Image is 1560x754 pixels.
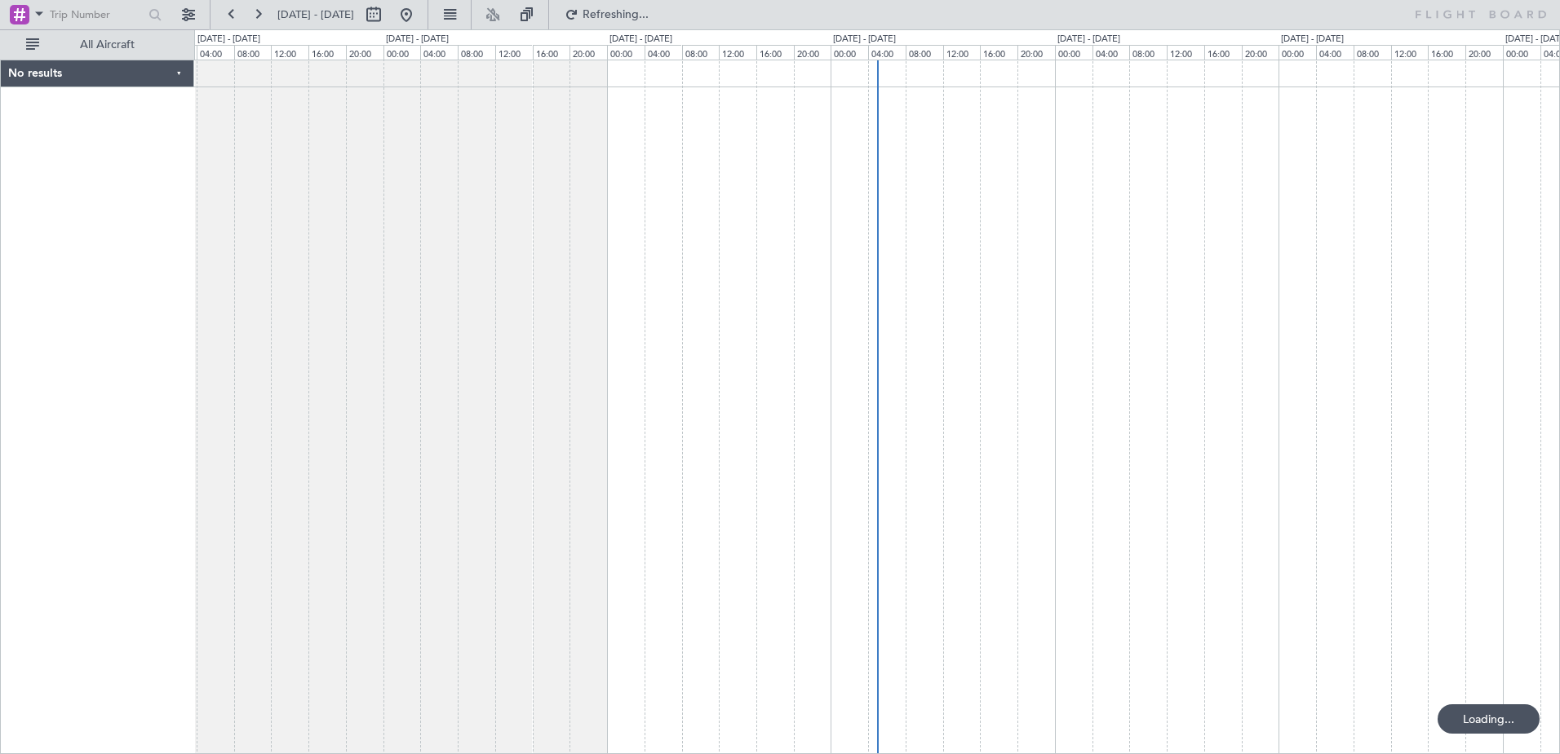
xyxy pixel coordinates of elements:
div: 08:00 [1354,45,1391,60]
div: 20:00 [794,45,831,60]
div: 16:00 [1428,45,1465,60]
div: 20:00 [1242,45,1279,60]
div: [DATE] - [DATE] [197,33,260,47]
span: Refreshing... [582,9,650,20]
div: 12:00 [271,45,308,60]
span: All Aircraft [42,39,172,51]
div: 12:00 [943,45,981,60]
div: 08:00 [458,45,495,60]
div: 12:00 [1167,45,1204,60]
div: 20:00 [346,45,383,60]
div: 00:00 [1279,45,1316,60]
button: All Aircraft [18,32,177,58]
div: 12:00 [719,45,756,60]
div: [DATE] - [DATE] [1057,33,1120,47]
div: 00:00 [383,45,421,60]
div: [DATE] - [DATE] [833,33,896,47]
button: Refreshing... [557,2,655,28]
div: 08:00 [234,45,272,60]
div: 08:00 [1129,45,1167,60]
div: 04:00 [420,45,458,60]
div: 04:00 [1316,45,1354,60]
div: 00:00 [607,45,645,60]
div: [DATE] - [DATE] [609,33,672,47]
div: 04:00 [1092,45,1130,60]
div: 16:00 [533,45,570,60]
div: 08:00 [682,45,720,60]
div: 00:00 [831,45,868,60]
div: 20:00 [1465,45,1503,60]
div: 16:00 [1204,45,1242,60]
div: [DATE] - [DATE] [1281,33,1344,47]
div: 12:00 [1391,45,1429,60]
div: 16:00 [308,45,346,60]
span: [DATE] - [DATE] [277,7,354,22]
div: 16:00 [980,45,1017,60]
div: Loading... [1438,704,1540,734]
div: 04:00 [868,45,906,60]
div: 00:00 [1503,45,1540,60]
input: Trip Number [50,2,144,27]
div: 08:00 [906,45,943,60]
div: 04:00 [645,45,682,60]
div: 12:00 [495,45,533,60]
div: 16:00 [756,45,794,60]
div: 20:00 [1017,45,1055,60]
div: 20:00 [569,45,607,60]
div: 00:00 [1055,45,1092,60]
div: 04:00 [197,45,234,60]
div: [DATE] - [DATE] [386,33,449,47]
